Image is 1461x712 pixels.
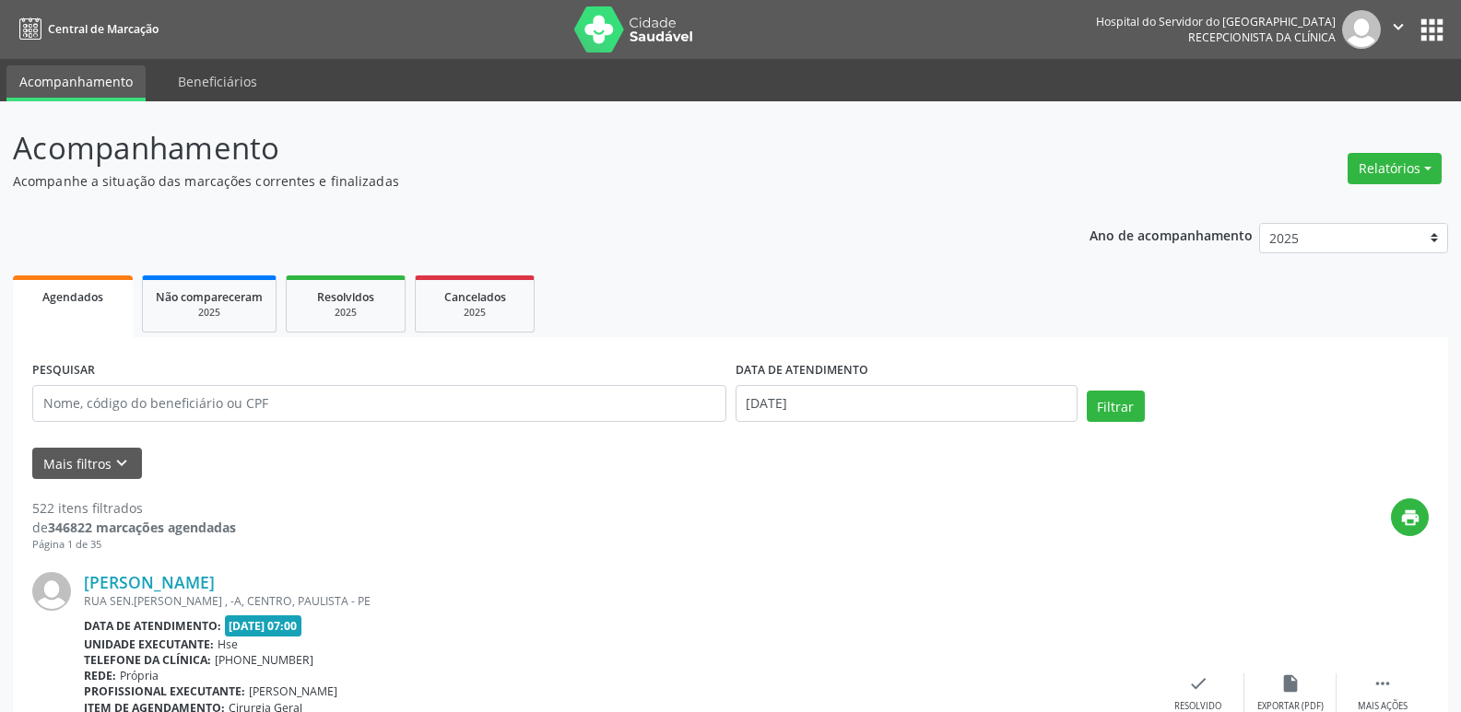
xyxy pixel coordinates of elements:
span: Não compareceram [156,289,263,305]
input: Nome, código do beneficiário ou CPF [32,385,726,422]
span: Central de Marcação [48,21,159,37]
strong: 346822 marcações agendadas [48,519,236,536]
i: insert_drive_file [1280,673,1301,694]
span: Agendados [42,289,103,305]
i:  [1373,673,1393,694]
label: DATA DE ATENDIMENTO [736,356,868,385]
span: [PHONE_NUMBER] [215,652,313,668]
span: [DATE] 07:00 [225,615,302,636]
b: Rede: [84,668,116,683]
div: de [32,518,236,537]
span: Hse [218,636,238,652]
div: RUA SEN.[PERSON_NAME] , -A, CENTRO, PAULISTA - PE [84,593,1152,609]
b: Telefone da clínica: [84,652,211,668]
a: Beneficiários [165,65,270,98]
p: Ano de acompanhamento [1090,223,1253,246]
span: [PERSON_NAME] [249,683,337,699]
b: Profissional executante: [84,683,245,699]
div: 2025 [300,306,392,320]
a: [PERSON_NAME] [84,572,215,592]
p: Acompanhamento [13,125,1018,171]
div: Hospital do Servidor do [GEOGRAPHIC_DATA] [1096,14,1336,29]
div: 2025 [429,306,521,320]
img: img [32,572,71,611]
b: Data de atendimento: [84,618,221,634]
button: apps [1416,14,1448,46]
span: Resolvidos [317,289,374,305]
button: print [1391,498,1429,536]
button: Relatórios [1348,153,1442,184]
i: print [1400,508,1420,528]
label: PESQUISAR [32,356,95,385]
button:  [1381,10,1416,49]
i: keyboard_arrow_down [112,453,132,473]
span: Própria [120,668,159,683]
i: check [1188,673,1208,694]
b: Unidade executante: [84,636,214,652]
div: 522 itens filtrados [32,498,236,518]
div: Página 1 de 35 [32,537,236,553]
img: img [1342,10,1381,49]
span: Cancelados [444,289,506,305]
button: Filtrar [1087,391,1145,422]
a: Central de Marcação [13,14,159,44]
span: Recepcionista da clínica [1188,29,1336,45]
i:  [1388,17,1408,37]
button: Mais filtroskeyboard_arrow_down [32,448,142,480]
div: 2025 [156,306,263,320]
input: Selecione um intervalo [736,385,1078,422]
a: Acompanhamento [6,65,146,101]
p: Acompanhe a situação das marcações correntes e finalizadas [13,171,1018,191]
